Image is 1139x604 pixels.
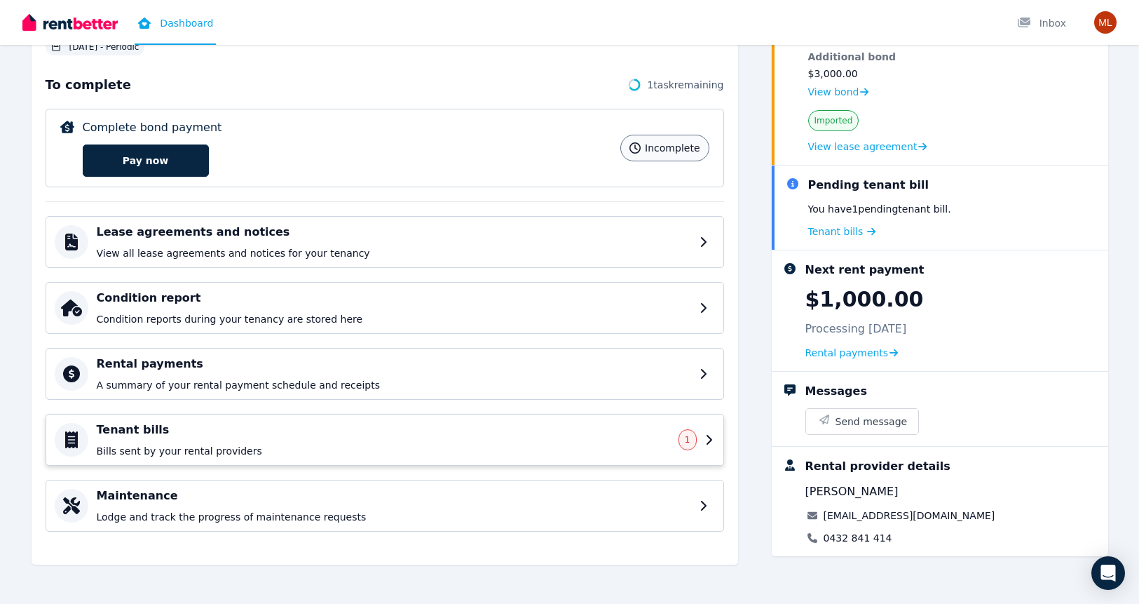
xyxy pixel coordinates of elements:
[805,346,889,360] span: Rental payments
[805,262,925,278] div: Next rent payment
[83,119,222,136] p: Complete bond payment
[806,409,919,434] button: Send message
[97,378,691,392] p: A summary of your rental payment schedule and receipts
[97,510,691,524] p: Lodge and track the progress of maintenance requests
[69,41,139,53] span: [DATE] - Periodic
[808,85,869,99] a: View bond
[808,85,859,99] span: View bond
[824,509,995,523] a: [EMAIL_ADDRESS][DOMAIN_NAME]
[22,12,118,33] img: RentBetter
[808,177,929,194] div: Pending tenant bill
[808,224,876,239] a: Tenant bills
[1091,556,1125,590] div: Open Intercom Messenger
[814,115,853,126] span: Imported
[805,321,907,337] p: Processing [DATE]
[805,458,950,475] div: Rental provider details
[647,78,723,92] span: 1 task remaining
[97,290,691,307] h4: Condition report
[805,483,899,500] span: [PERSON_NAME]
[805,383,867,400] div: Messages
[97,422,670,438] h4: Tenant bills
[808,67,927,81] p: $3,000.00
[1094,11,1117,34] img: MOREFUN ENTERPRISES PTY LTD
[97,356,691,373] h4: Rental payments
[97,224,691,241] h4: Lease agreements and notices
[97,488,691,504] h4: Maintenance
[805,346,899,360] a: Rental payments
[97,312,691,326] p: Condition reports during your tenancy are stored here
[97,246,691,260] p: View all lease agreements and notices for your tenancy
[836,415,908,429] span: Send message
[46,75,131,95] span: To complete
[808,140,927,154] a: View lease agreement
[97,444,670,458] p: Bills sent by your rental providers
[805,287,924,312] p: $1,000.00
[824,531,892,545] a: 0432 841 414
[60,121,74,133] img: Complete bond payment
[808,50,927,64] dt: Additional bond
[685,434,690,445] span: 1
[808,202,951,216] p: You have 1 pending tenant bill .
[808,224,864,239] span: Tenant bills
[1017,16,1066,30] div: Inbox
[808,140,918,154] span: View lease agreement
[83,145,209,177] button: Pay now
[645,141,700,155] span: incomplete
